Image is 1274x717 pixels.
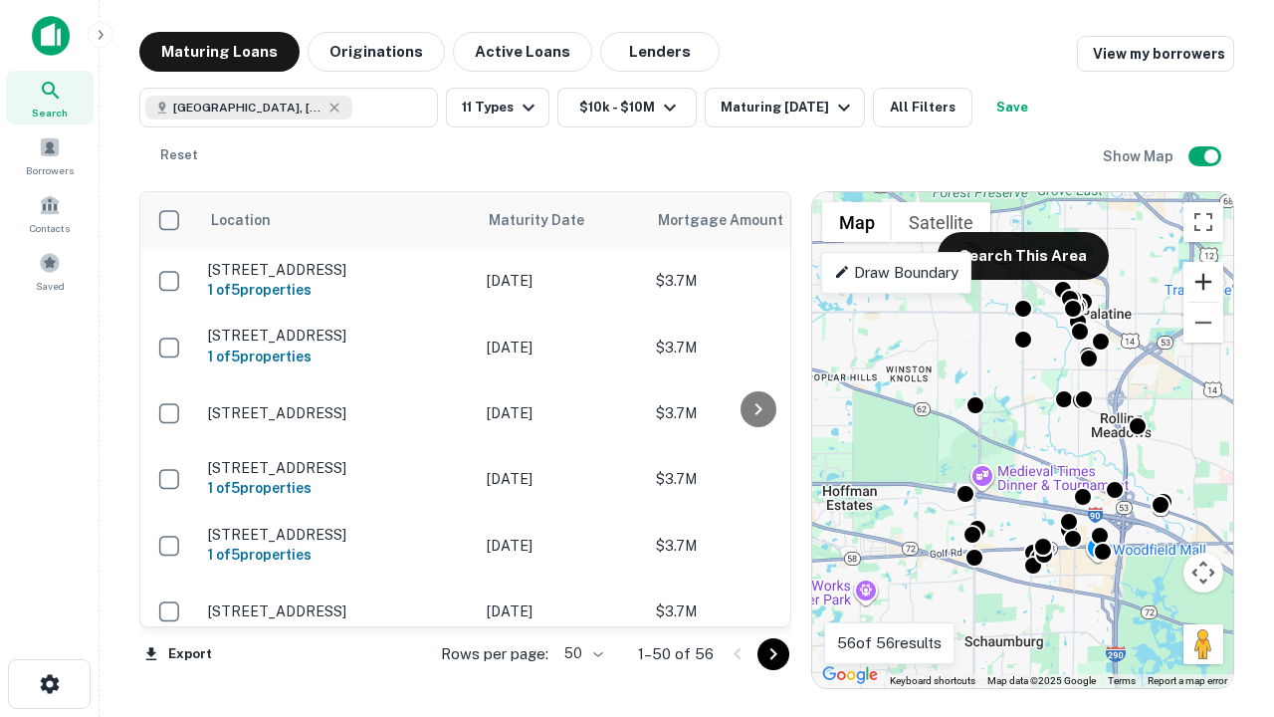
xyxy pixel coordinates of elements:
[446,88,549,127] button: 11 Types
[817,662,883,688] a: Open this area in Google Maps (opens a new window)
[656,270,855,292] p: $3.7M
[210,208,271,232] span: Location
[208,544,467,566] h6: 1 of 5 properties
[834,261,958,285] p: Draw Boundary
[837,631,942,655] p: 56 of 56 results
[208,261,467,279] p: [STREET_ADDRESS]
[557,88,697,127] button: $10k - $10M
[453,32,592,72] button: Active Loans
[208,279,467,301] h6: 1 of 5 properties
[487,402,636,424] p: [DATE]
[6,186,94,240] a: Contacts
[1077,36,1234,72] a: View my borrowers
[757,638,789,670] button: Go to next page
[1183,202,1223,242] button: Toggle fullscreen view
[987,675,1096,686] span: Map data ©2025 Google
[1183,303,1223,343] button: Zoom out
[812,192,1233,688] div: 0 0
[308,32,445,72] button: Originations
[208,602,467,620] p: [STREET_ADDRESS]
[822,202,892,242] button: Show street map
[208,459,467,477] p: [STREET_ADDRESS]
[817,662,883,688] img: Google
[487,337,636,358] p: [DATE]
[147,135,211,175] button: Reset
[487,535,636,557] p: [DATE]
[980,88,1044,127] button: Save your search to get updates of matches that match your search criteria.
[1183,262,1223,302] button: Zoom in
[890,674,975,688] button: Keyboard shortcuts
[487,468,636,490] p: [DATE]
[139,32,300,72] button: Maturing Loans
[36,278,65,294] span: Saved
[32,105,68,120] span: Search
[1148,675,1227,686] a: Report a map error
[892,202,990,242] button: Show satellite imagery
[139,639,217,669] button: Export
[656,535,855,557] p: $3.7M
[656,468,855,490] p: $3.7M
[721,96,856,119] div: Maturing [DATE]
[208,477,467,499] h6: 1 of 5 properties
[173,99,322,117] span: [GEOGRAPHIC_DATA], [GEOGRAPHIC_DATA]
[938,232,1109,280] button: Search This Area
[487,600,636,622] p: [DATE]
[873,88,972,127] button: All Filters
[208,327,467,345] p: [STREET_ADDRESS]
[6,71,94,124] a: Search
[1103,145,1176,167] h6: Show Map
[658,208,809,232] span: Mortgage Amount
[1183,624,1223,664] button: Drag Pegman onto the map to open Street View
[32,16,70,56] img: capitalize-icon.png
[208,346,467,367] h6: 1 of 5 properties
[656,600,855,622] p: $3.7M
[705,88,865,127] button: Maturing [DATE]
[656,402,855,424] p: $3.7M
[26,162,74,178] span: Borrowers
[6,244,94,298] a: Saved
[489,208,610,232] span: Maturity Date
[6,128,94,182] a: Borrowers
[30,220,70,236] span: Contacts
[656,337,855,358] p: $3.7M
[1108,675,1136,686] a: Terms (opens in new tab)
[477,192,646,248] th: Maturity Date
[441,642,548,666] p: Rows per page:
[198,192,477,248] th: Location
[487,270,636,292] p: [DATE]
[208,526,467,544] p: [STREET_ADDRESS]
[638,642,714,666] p: 1–50 of 56
[208,404,467,422] p: [STREET_ADDRESS]
[646,192,865,248] th: Mortgage Amount
[600,32,720,72] button: Lenders
[1174,494,1274,590] iframe: Chat Widget
[556,639,606,668] div: 50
